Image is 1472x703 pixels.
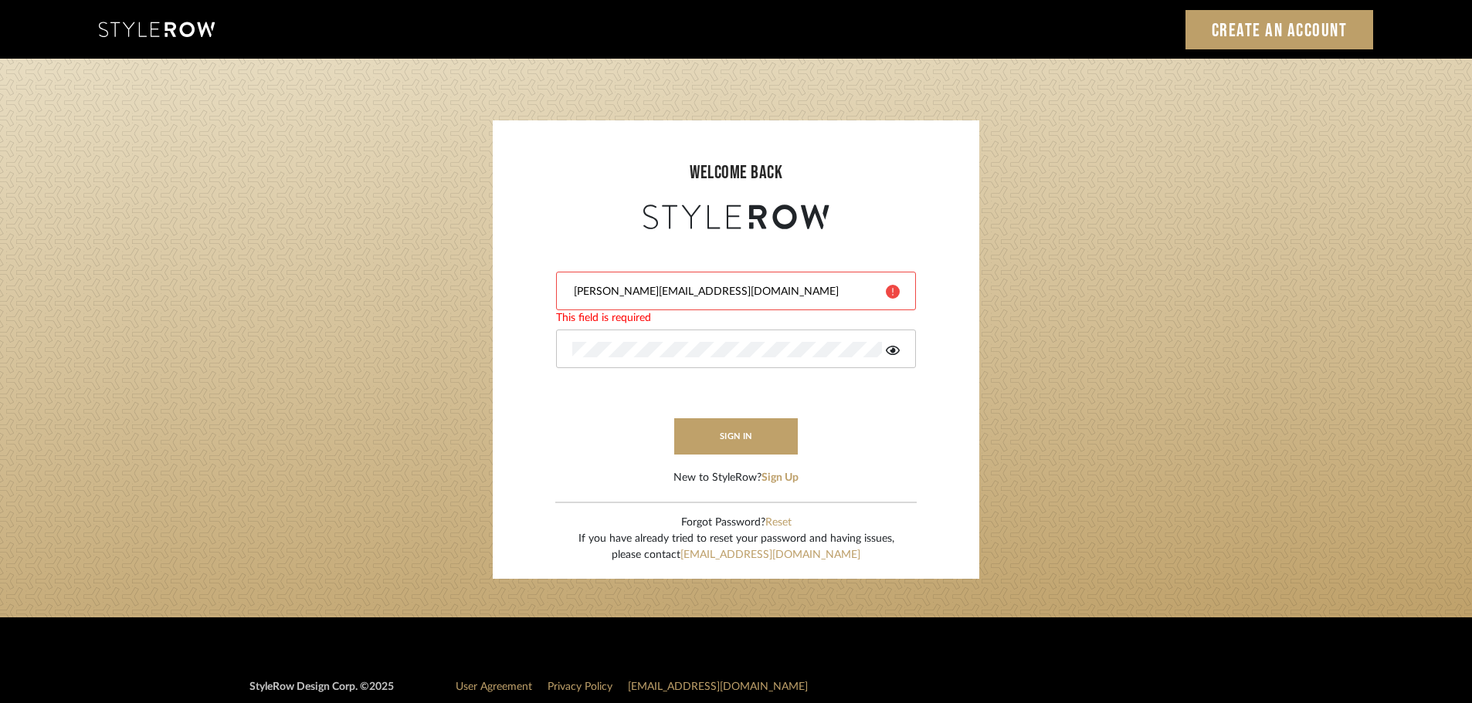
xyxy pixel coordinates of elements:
button: Sign Up [761,470,799,486]
div: Forgot Password? [578,515,894,531]
div: This field is required [556,310,916,326]
a: Create an Account [1185,10,1374,49]
button: Reset [765,515,792,531]
input: Email Address [572,284,874,299]
a: User Agreement [456,681,532,692]
div: New to StyleRow? [673,470,799,486]
a: [EMAIL_ADDRESS][DOMAIN_NAME] [628,681,808,692]
div: welcome back [508,159,964,187]
div: If you have already tried to reset your password and having issues, please contact [578,531,894,563]
button: sign in [674,418,798,455]
a: Privacy Policy [548,681,612,692]
a: [EMAIL_ADDRESS][DOMAIN_NAME] [680,549,860,560]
